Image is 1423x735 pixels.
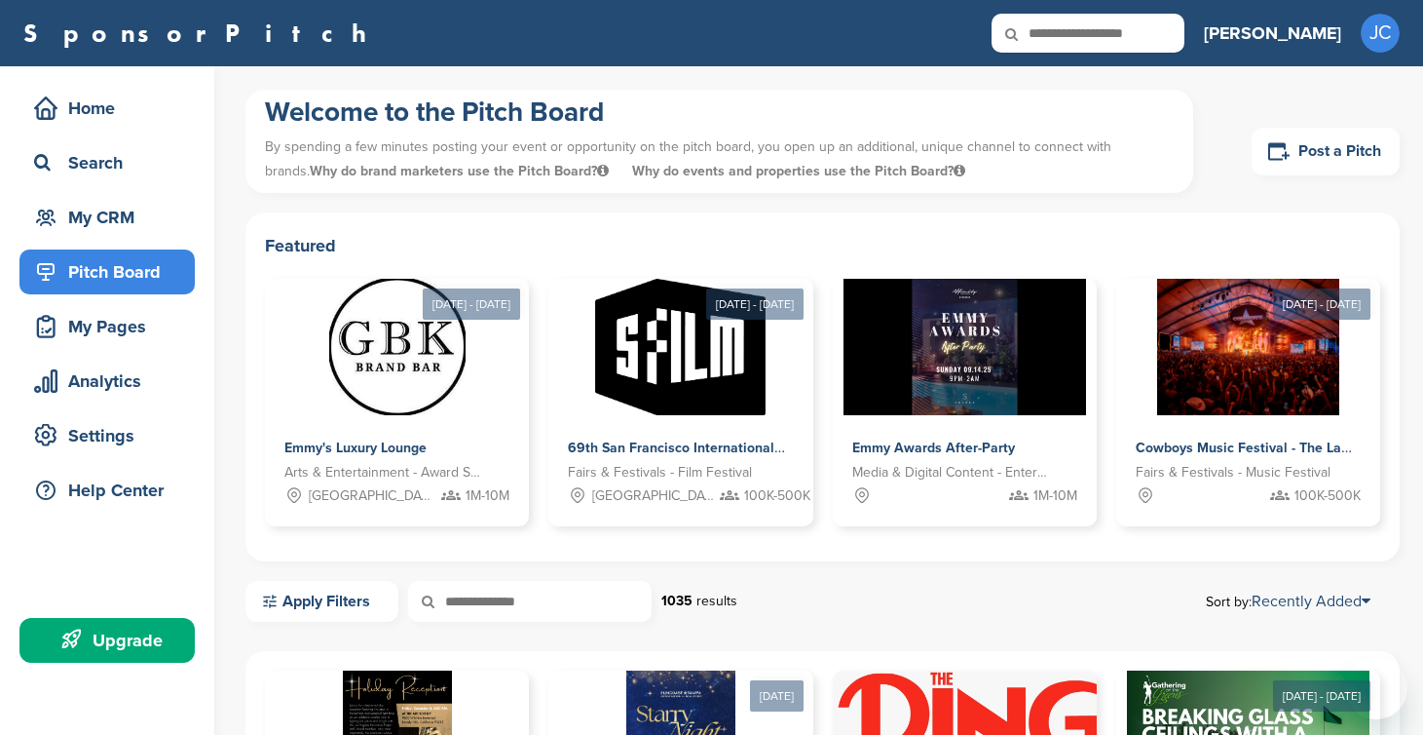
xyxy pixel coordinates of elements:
[19,86,195,131] a: Home
[548,248,812,526] a: [DATE] - [DATE] Sponsorpitch & 69th San Francisco International Film Festival Fairs & Festivals -...
[696,593,737,609] span: results
[245,581,398,622] a: Apply Filters
[19,359,195,404] a: Analytics
[1204,12,1341,55] a: [PERSON_NAME]
[19,140,195,185] a: Search
[1273,680,1370,712] div: [DATE] - [DATE]
[423,289,520,320] div: [DATE] - [DATE]
[750,680,804,712] div: [DATE]
[852,440,1015,456] span: Emmy Awards After-Party
[595,279,766,415] img: Sponsorpitch &
[309,485,431,507] span: [GEOGRAPHIC_DATA], [GEOGRAPHIC_DATA]
[744,485,810,507] span: 100K-500K
[19,250,195,294] a: Pitch Board
[843,279,1086,415] img: Sponsorpitch &
[1252,128,1400,175] a: Post a Pitch
[1252,592,1370,611] a: Recently Added
[265,130,1174,188] p: By spending a few minutes posting your event or opportunity on the pitch board, you open up an ad...
[29,145,195,180] div: Search
[29,309,195,344] div: My Pages
[265,95,1174,130] h1: Welcome to the Pitch Board
[1136,462,1330,484] span: Fairs & Festivals - Music Festival
[19,304,195,349] a: My Pages
[1345,657,1407,719] iframe: Button to launch messaging window
[29,473,195,508] div: Help Center
[1361,14,1400,53] span: JC
[29,91,195,126] div: Home
[852,462,1048,484] span: Media & Digital Content - Entertainment
[706,289,804,320] div: [DATE] - [DATE]
[1116,248,1380,526] a: [DATE] - [DATE] Sponsorpitch & Cowboys Music Festival - The Largest 11 Day Music Festival in [GEO...
[1273,289,1370,320] div: [DATE] - [DATE]
[833,279,1097,526] a: Sponsorpitch & Emmy Awards After-Party Media & Digital Content - Entertainment 1M-10M
[592,485,714,507] span: [GEOGRAPHIC_DATA], [GEOGRAPHIC_DATA]
[29,364,195,399] div: Analytics
[19,468,195,513] a: Help Center
[1033,485,1077,507] span: 1M-10M
[29,623,195,658] div: Upgrade
[29,200,195,235] div: My CRM
[1294,485,1361,507] span: 100K-500K
[19,618,195,663] a: Upgrade
[310,163,613,179] span: Why do brand marketers use the Pitch Board?
[284,462,480,484] span: Arts & Entertainment - Award Show
[1157,279,1339,415] img: Sponsorpitch &
[29,254,195,290] div: Pitch Board
[329,279,466,415] img: Sponsorpitch &
[632,163,965,179] span: Why do events and properties use the Pitch Board?
[265,232,1380,259] h2: Featured
[568,462,752,484] span: Fairs & Festivals - Film Festival
[29,418,195,453] div: Settings
[19,413,195,458] a: Settings
[265,248,529,526] a: [DATE] - [DATE] Sponsorpitch & Emmy's Luxury Lounge Arts & Entertainment - Award Show [GEOGRAPHIC...
[568,440,859,456] span: 69th San Francisco International Film Festival
[284,440,427,456] span: Emmy's Luxury Lounge
[1204,19,1341,47] h3: [PERSON_NAME]
[19,195,195,240] a: My CRM
[466,485,509,507] span: 1M-10M
[1206,594,1370,609] span: Sort by:
[23,20,379,46] a: SponsorPitch
[661,593,693,609] strong: 1035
